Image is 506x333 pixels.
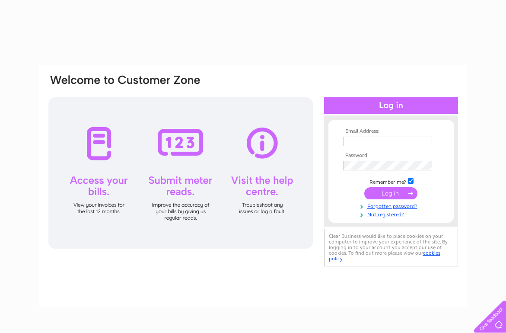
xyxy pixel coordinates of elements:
input: Submit [364,187,417,199]
a: Not registered? [343,210,441,218]
th: Email Address: [341,128,441,134]
a: Forgotten password? [343,202,441,210]
a: cookies policy [329,250,440,262]
div: Clear Business would like to place cookies on your computer to improve your experience of the sit... [324,229,458,266]
th: Password: [341,153,441,159]
td: Remember me? [341,177,441,186]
